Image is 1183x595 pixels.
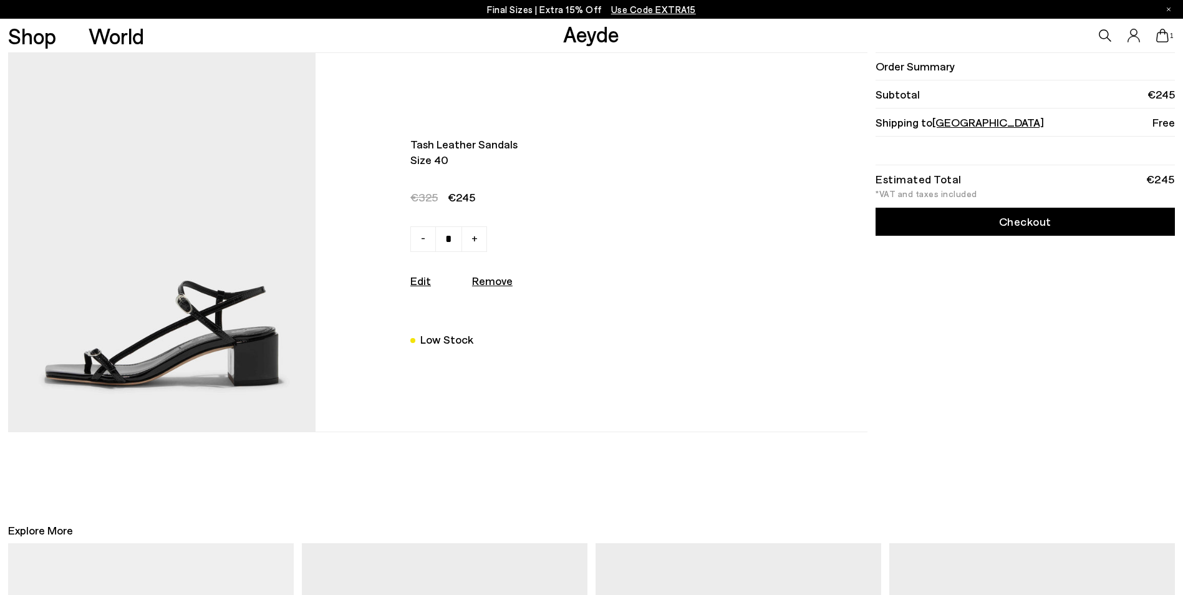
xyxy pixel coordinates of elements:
[611,4,696,15] span: Navigate to /collections/ss25-final-sizes
[8,53,316,432] img: AEYDE-TASH-PATENT-CALF-LEATHER-BLACK-1_5009e38c-a8c7-4882-aa31-9ea737f15e8e_580x.jpg
[8,25,56,47] a: Shop
[487,2,696,17] p: Final Sizes | Extra 15% Off
[420,331,473,348] div: Low Stock
[876,115,1044,130] span: Shipping to
[89,25,144,47] a: World
[472,274,513,288] u: Remove
[448,190,475,204] span: €245
[1169,32,1175,39] span: 1
[1152,115,1175,130] span: Free
[421,230,425,245] span: -
[876,52,1175,80] li: Order Summary
[410,152,745,168] span: Size 40
[1147,87,1175,102] span: €245
[461,226,487,252] a: +
[876,80,1175,109] li: Subtotal
[471,230,478,245] span: +
[1146,175,1175,183] div: €245
[410,137,745,152] span: Tash leather sandals
[876,208,1175,236] a: Checkout
[1156,29,1169,42] a: 1
[410,190,438,204] span: €325
[410,274,431,288] a: Edit
[876,175,962,183] div: Estimated Total
[932,115,1044,129] span: [GEOGRAPHIC_DATA]
[876,190,1175,198] div: *VAT and taxes included
[563,21,619,47] a: Aeyde
[410,226,436,252] a: -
